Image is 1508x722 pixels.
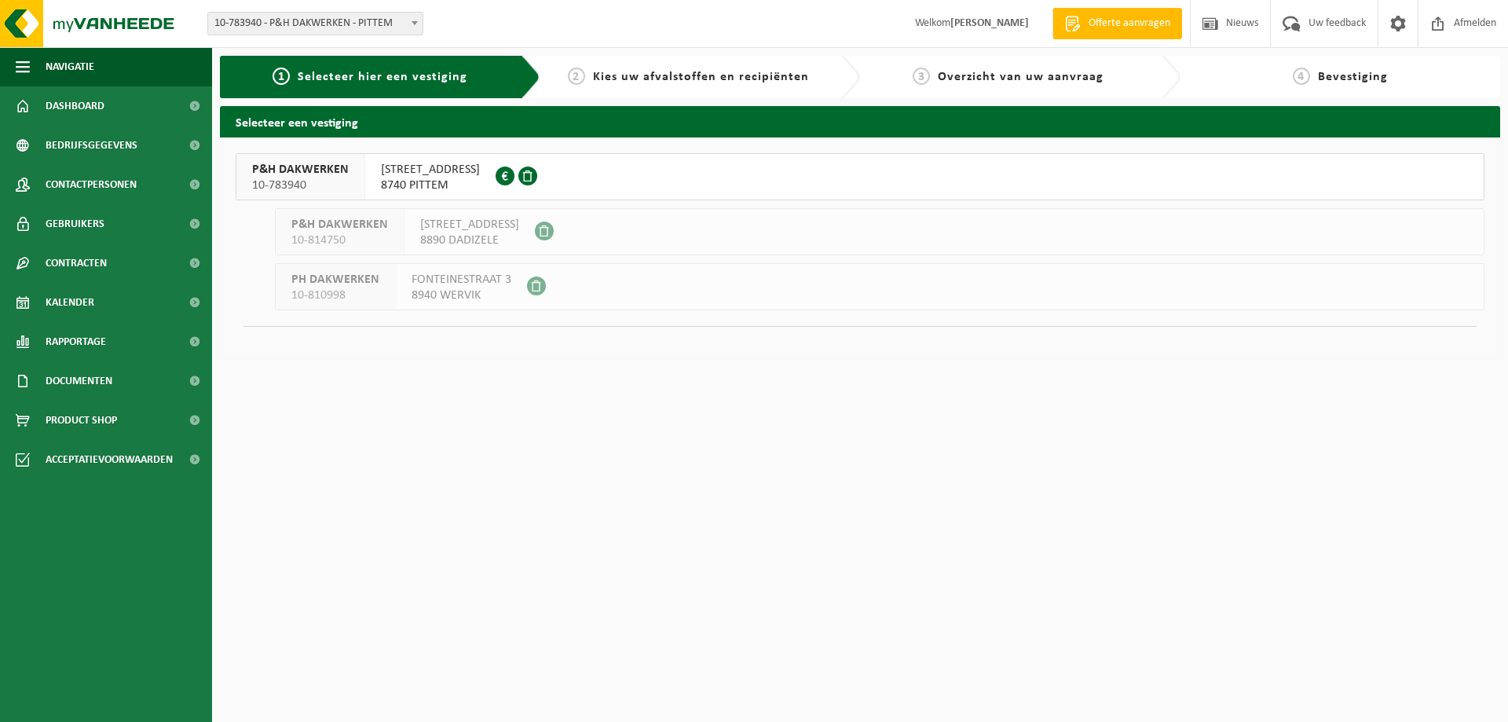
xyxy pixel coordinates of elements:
[291,272,379,288] span: PH DAKWERKEN
[46,86,104,126] span: Dashboard
[46,204,104,244] span: Gebruikers
[420,233,519,248] span: 8890 DADIZELE
[593,71,809,83] span: Kies uw afvalstoffen en recipiënten
[207,12,423,35] span: 10-783940 - P&H DAKWERKEN - PITTEM
[1085,16,1174,31] span: Offerte aanvragen
[46,165,137,204] span: Contactpersonen
[1318,71,1388,83] span: Bevestiging
[46,322,106,361] span: Rapportage
[420,217,519,233] span: [STREET_ADDRESS]
[220,106,1500,137] h2: Selecteer een vestiging
[291,217,388,233] span: P&H DAKWERKEN
[46,283,94,322] span: Kalender
[381,178,480,193] span: 8740 PITTEM
[46,440,173,479] span: Acceptatievoorwaarden
[291,233,388,248] span: 10-814750
[298,71,467,83] span: Selecteer hier een vestiging
[1293,68,1310,85] span: 4
[46,126,137,165] span: Bedrijfsgegevens
[236,153,1484,200] button: P&H DAKWERKEN 10-783940 [STREET_ADDRESS]8740 PITTEM
[46,361,112,401] span: Documenten
[381,162,480,178] span: [STREET_ADDRESS]
[46,47,94,86] span: Navigatie
[913,68,930,85] span: 3
[938,71,1104,83] span: Overzicht van uw aanvraag
[208,13,423,35] span: 10-783940 - P&H DAKWERKEN - PITTEM
[568,68,585,85] span: 2
[950,17,1029,29] strong: [PERSON_NAME]
[252,178,349,193] span: 10-783940
[46,244,107,283] span: Contracten
[412,288,511,303] span: 8940 WERVIK
[46,401,117,440] span: Product Shop
[1052,8,1182,39] a: Offerte aanvragen
[252,162,349,178] span: P&H DAKWERKEN
[412,272,511,288] span: FONTEINESTRAAT 3
[273,68,290,85] span: 1
[291,288,379,303] span: 10-810998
